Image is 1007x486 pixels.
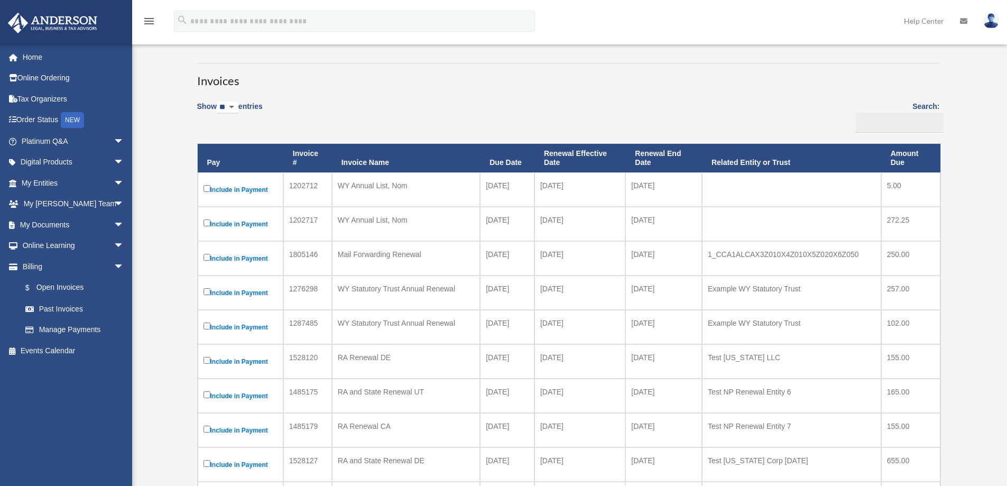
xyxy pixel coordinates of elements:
[7,152,140,173] a: Digital Productsarrow_drop_down
[283,241,332,276] td: 1805146
[480,413,534,447] td: [DATE]
[114,131,135,152] span: arrow_drop_down
[114,256,135,278] span: arrow_drop_down
[881,207,940,241] td: 272.25
[204,323,210,329] input: Include in Payment
[625,447,702,482] td: [DATE]
[217,102,238,114] select: Showentries
[625,172,702,207] td: [DATE]
[204,391,210,398] input: Include in Payment
[7,47,140,68] a: Home
[702,413,881,447] td: Test NP Renewal Entity 7
[534,144,625,172] th: Renewal Effective Date: activate to sort column ascending
[7,194,140,215] a: My [PERSON_NAME] Teamarrow_drop_down
[204,389,278,402] label: Include in Payment
[625,379,702,413] td: [DATE]
[534,276,625,310] td: [DATE]
[881,276,940,310] td: 257.00
[881,310,940,344] td: 102.00
[7,214,140,235] a: My Documentsarrow_drop_down
[534,172,625,207] td: [DATE]
[204,426,210,433] input: Include in Payment
[5,13,100,33] img: Anderson Advisors Platinum Portal
[204,183,278,196] label: Include in Payment
[204,320,278,334] label: Include in Payment
[283,207,332,241] td: 1202717
[338,419,475,434] div: RA Renewal CA
[881,379,940,413] td: 165.00
[338,178,475,193] div: WY Annual List, Nom
[702,310,881,344] td: Example WY Statutory Trust
[61,112,84,128] div: NEW
[204,355,278,368] label: Include in Payment
[338,281,475,296] div: WY Statutory Trust Annual Renewal
[534,379,625,413] td: [DATE]
[625,276,702,310] td: [DATE]
[7,131,140,152] a: Platinum Q&Aarrow_drop_down
[702,344,881,379] td: Test [US_STATE] LLC
[197,100,263,124] label: Show entries
[204,254,210,261] input: Include in Payment
[15,298,135,319] a: Past Invoices
[283,276,332,310] td: 1276298
[143,19,155,27] a: menu
[480,379,534,413] td: [DATE]
[625,344,702,379] td: [DATE]
[204,217,278,231] label: Include in Payment
[283,447,332,482] td: 1528127
[204,219,210,226] input: Include in Payment
[198,144,283,172] th: Pay: activate to sort column descending
[480,172,534,207] td: [DATE]
[480,144,534,172] th: Due Date: activate to sort column ascending
[204,357,210,364] input: Include in Payment
[338,384,475,399] div: RA and State Renewal UT
[7,340,140,361] a: Events Calendar
[852,100,940,133] label: Search:
[881,172,940,207] td: 5.00
[983,13,999,29] img: User Pic
[177,14,188,26] i: search
[702,276,881,310] td: Example WY Statutory Trust
[534,241,625,276] td: [DATE]
[534,413,625,447] td: [DATE]
[7,109,140,131] a: Order StatusNEW
[283,144,332,172] th: Invoice #: activate to sort column ascending
[143,15,155,27] i: menu
[881,413,940,447] td: 155.00
[204,460,210,467] input: Include in Payment
[7,256,135,277] a: Billingarrow_drop_down
[204,185,210,192] input: Include in Payment
[881,447,940,482] td: 655.00
[625,413,702,447] td: [DATE]
[338,350,475,365] div: RA Renewal DE
[855,113,944,133] input: Search:
[625,207,702,241] td: [DATE]
[7,235,140,256] a: Online Learningarrow_drop_down
[702,144,881,172] th: Related Entity or Trust: activate to sort column ascending
[625,241,702,276] td: [DATE]
[534,310,625,344] td: [DATE]
[114,235,135,257] span: arrow_drop_down
[702,241,881,276] td: 1_CCA1ALCAX3Z010X4Z010X5Z020X6Z050
[480,310,534,344] td: [DATE]
[31,281,36,295] span: $
[7,88,140,109] a: Tax Organizers
[283,379,332,413] td: 1485175
[15,277,130,299] a: $Open Invoices
[114,172,135,194] span: arrow_drop_down
[881,344,940,379] td: 155.00
[283,172,332,207] td: 1202712
[204,424,278,437] label: Include in Payment
[283,310,332,344] td: 1287485
[204,458,278,471] label: Include in Payment
[480,447,534,482] td: [DATE]
[480,241,534,276] td: [DATE]
[881,241,940,276] td: 250.00
[625,310,702,344] td: [DATE]
[283,413,332,447] td: 1485179
[338,453,475,468] div: RA and State Renewal DE
[338,213,475,227] div: WY Annual List, Nom
[480,276,534,310] td: [DATE]
[197,63,940,89] h3: Invoices
[625,144,702,172] th: Renewal End Date: activate to sort column ascending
